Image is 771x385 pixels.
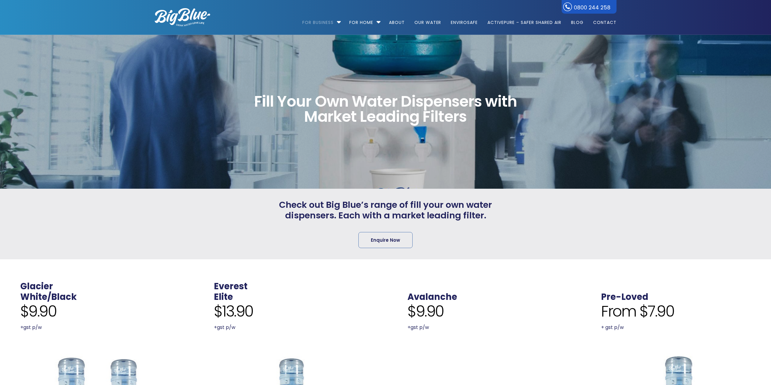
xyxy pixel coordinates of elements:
a: Enquire Now [358,232,413,248]
a: Pre-Loved [601,291,648,303]
p: + gst p/w [601,323,751,332]
p: +gst p/w [214,323,364,332]
a: Glacier [20,280,53,292]
span: Check out Big Blue’s range of fill your own water dispensers. Each with a market leading filter. [273,200,498,221]
a: Avalanche [407,291,457,303]
p: +gst p/w [20,323,170,332]
span: $13.90 [214,302,253,320]
p: +gst p/w [407,323,557,332]
img: logo [155,8,210,26]
a: Elite [214,291,233,303]
span: . [601,280,603,292]
a: Everest [214,280,248,292]
span: Fill Your Own Water Dispensers with Market Leading Filters [239,94,532,124]
span: From $7.90 [601,302,674,320]
a: White/Black [20,291,77,303]
span: . [407,280,410,292]
span: $9.90 [20,302,57,320]
span: $9.90 [407,302,444,320]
